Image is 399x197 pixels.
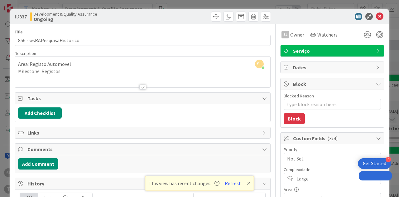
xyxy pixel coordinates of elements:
[293,64,373,71] span: Dates
[18,68,267,75] p: Milestone: Registos
[18,107,62,119] button: Add Checklist
[27,145,259,153] span: Comments
[15,35,271,46] input: type card name here...
[27,180,259,187] span: History
[15,13,27,20] span: ID
[284,93,314,99] label: Blocked Reason
[363,160,386,167] div: Get Started
[293,135,373,142] span: Custom Fields
[317,31,338,38] span: Watchers
[293,80,373,88] span: Block
[34,12,97,17] span: Development & Quality Assurance
[18,61,267,68] p: Area: Registo Automovel
[284,113,305,124] button: Block
[34,17,97,22] b: Ongoing
[327,135,338,141] span: ( 3/4 )
[255,60,264,68] span: SL
[27,95,259,102] span: Tasks
[284,167,381,172] div: Complexidade
[284,147,381,152] div: Priority
[15,29,23,35] label: Title
[18,158,58,170] button: Add Comment
[223,179,244,187] button: Refresh
[27,129,259,136] span: Links
[358,158,391,169] div: Open Get Started checklist, remaining modules: 4
[293,47,373,55] span: Serviço
[281,31,289,38] div: SL
[19,13,27,20] b: 337
[386,157,391,162] div: 4
[296,174,367,183] span: Large
[149,180,219,187] span: This view has recent changes.
[290,31,304,38] span: Owner
[287,154,367,163] span: Not Set
[15,51,36,56] span: Description
[284,187,381,192] div: Area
